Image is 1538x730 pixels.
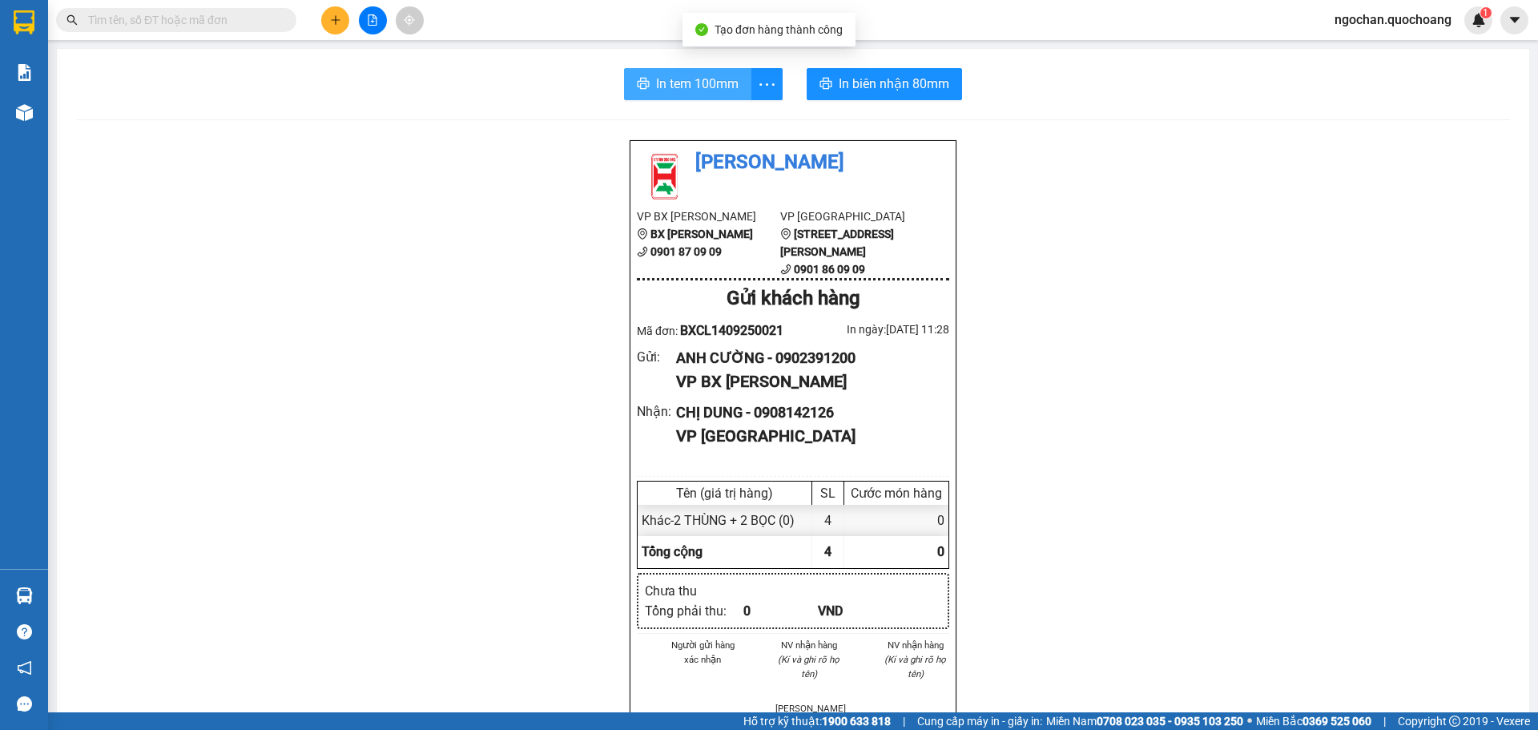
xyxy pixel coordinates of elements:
i: (Kí và ghi rõ họ tên) [884,654,946,680]
span: Nhận: [153,14,191,30]
span: | [1383,712,1386,730]
span: ngochan.quochoang [1322,10,1464,30]
span: phone [637,246,648,257]
span: Tổng cộng [642,544,703,559]
span: environment [780,228,791,240]
span: 4 [824,544,831,559]
div: Gửi : [637,347,676,367]
img: logo.jpg [637,147,693,204]
div: Chưa thu [645,581,743,601]
span: Gửi: [14,15,38,32]
span: file-add [367,14,378,26]
b: [STREET_ADDRESS][PERSON_NAME] [780,228,894,258]
button: printerIn biên nhận 80mm [807,68,962,100]
span: Hỗ trợ kỹ thuật: [743,712,891,730]
span: plus [330,14,341,26]
button: aim [396,6,424,34]
span: Miền Nam [1046,712,1243,730]
span: Cung cấp máy in - giấy in: [917,712,1042,730]
div: BX [PERSON_NAME] [14,14,142,52]
div: VP BX [PERSON_NAME] [676,369,936,394]
b: 0901 87 09 09 [650,245,722,258]
img: logo-vxr [14,10,34,34]
strong: 0369 525 060 [1302,715,1371,728]
div: 0919751769 [14,71,142,94]
img: icon-new-feature [1472,13,1486,27]
div: Cước món hàng [848,486,944,501]
img: warehouse-icon [16,104,33,121]
span: printer [637,77,650,92]
strong: 0708 023 035 - 0935 103 250 [1097,715,1243,728]
div: Gửi khách hàng [637,284,949,314]
li: NV nhận hàng [881,638,949,652]
li: [PERSON_NAME] [637,147,949,178]
div: Nhận : [637,401,676,421]
span: search [66,14,78,26]
span: In tem 100mm [656,74,739,94]
b: BX [PERSON_NAME] [650,228,753,240]
li: [PERSON_NAME] [775,701,843,716]
span: 1 [1483,7,1488,18]
div: Tên (giá trị hàng) [642,486,807,501]
span: caret-down [1508,13,1522,27]
span: Đã thu : [12,105,61,122]
span: phone [780,264,791,275]
div: ANH NGHĨA [153,50,316,69]
span: question-circle [17,624,32,639]
button: printerIn tem 100mm [624,68,751,100]
span: check-circle [695,23,708,36]
span: 0 [937,544,944,559]
li: VP BX [PERSON_NAME] [637,208,780,225]
span: BXCL1409250021 [680,323,783,338]
span: | [903,712,905,730]
sup: 1 [1480,7,1492,18]
div: In ngày: [DATE] 11:28 [793,321,949,338]
li: Người gửi hàng xác nhận [669,638,737,667]
span: more [751,75,782,95]
div: SL [816,486,839,501]
b: 0901 86 09 09 [794,263,865,276]
div: Tổng phải thu : [645,601,743,621]
div: [GEOGRAPHIC_DATA] [153,14,316,50]
strong: 1900 633 818 [822,715,891,728]
span: Miền Bắc [1256,712,1371,730]
span: copyright [1449,716,1460,727]
div: VP [GEOGRAPHIC_DATA] [676,424,936,449]
div: Mã đơn: [637,321,793,341]
div: VND [818,601,892,621]
span: aim [404,14,415,26]
span: environment [637,228,648,240]
div: CHỊ DUNG - 0908142126 [676,401,936,424]
li: VP [GEOGRAPHIC_DATA] [780,208,924,225]
button: caret-down [1500,6,1528,34]
button: plus [321,6,349,34]
div: ANH CƯỜNG - 0902391200 [676,347,936,369]
input: Tìm tên, số ĐT hoặc mã đơn [88,11,277,29]
div: 4 [812,505,844,536]
span: In biên nhận 80mm [839,74,949,94]
img: warehouse-icon [16,587,33,604]
button: file-add [359,6,387,34]
div: [PERSON_NAME] [14,52,142,71]
span: notification [17,660,32,676]
li: NV nhận hàng [775,638,843,652]
img: solution-icon [16,64,33,81]
span: Tạo đơn hàng thành công [715,23,843,36]
i: (Kí và ghi rõ họ tên) [778,654,839,680]
span: ⚪️ [1247,718,1252,724]
button: more [751,68,783,100]
span: Khác - 2 THÙNG + 2 BỌC (0) [642,513,795,528]
div: 0935258258 [153,69,316,91]
div: 50.000 [12,103,144,123]
div: 0 [743,601,818,621]
span: printer [819,77,832,92]
div: 0 [844,505,948,536]
span: message [17,696,32,712]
